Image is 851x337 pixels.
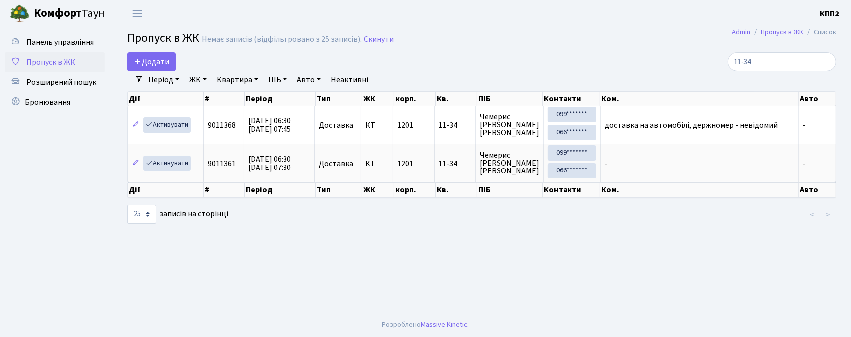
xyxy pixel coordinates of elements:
b: КПП2 [820,8,839,19]
th: Період [245,182,316,197]
th: Тип [316,182,362,197]
th: Контакти [543,182,600,197]
span: [DATE] 06:30 [DATE] 07:30 [248,154,291,173]
span: - [803,158,806,169]
a: Пропуск в ЖК [5,52,105,72]
a: Пропуск в ЖК [761,27,803,37]
th: Кв. [436,92,477,106]
a: Панель управління [5,32,105,52]
th: ЖК [362,182,394,197]
th: # [204,92,245,106]
span: доставка на автомобілі, держномер - невідомий [605,120,778,131]
th: Дії [128,92,204,106]
a: Квартира [213,71,262,88]
th: Ком. [600,92,799,106]
span: Додати [134,56,169,67]
b: Комфорт [34,5,82,21]
th: Тип [316,92,362,106]
div: Немає записів (відфільтровано з 25 записів). [202,35,362,44]
span: Розширений пошук [26,77,96,88]
span: [DATE] 06:30 [DATE] 07:45 [248,115,291,135]
th: ПІБ [477,182,543,197]
span: 9011361 [208,158,236,169]
a: ЖК [185,71,211,88]
a: Активувати [143,117,191,133]
span: 1201 [397,158,413,169]
button: Переключити навігацію [125,5,150,22]
a: Massive Kinetic [421,319,468,330]
a: Розширений пошук [5,72,105,92]
input: Пошук... [728,52,836,71]
th: Період [245,92,316,106]
span: - [605,158,608,169]
span: Пропуск в ЖК [127,29,199,47]
a: Admin [732,27,750,37]
span: КТ [365,160,389,168]
span: Панель управління [26,37,94,48]
th: Дії [128,182,204,197]
a: Неактивні [327,71,372,88]
span: - [803,120,806,131]
a: Авто [293,71,325,88]
span: Пропуск в ЖК [26,57,75,68]
label: записів на сторінці [127,205,228,224]
span: 9011368 [208,120,236,131]
th: Контакти [543,92,600,106]
a: Додати [127,52,176,71]
span: КТ [365,121,389,129]
span: 11-34 [439,121,471,129]
th: Кв. [436,182,477,197]
a: Скинути [364,35,394,44]
a: Бронювання [5,92,105,112]
span: Таун [34,5,105,22]
span: 11-34 [439,160,471,168]
th: корп. [394,182,436,197]
span: Чемерис [PERSON_NAME] [PERSON_NAME] [480,151,539,175]
a: Активувати [143,156,191,171]
a: ПІБ [264,71,291,88]
th: Ком. [600,182,799,197]
th: корп. [394,92,436,106]
select: записів на сторінці [127,205,156,224]
a: КПП2 [820,8,839,20]
th: Авто [799,92,837,106]
span: Чемерис [PERSON_NAME] [PERSON_NAME] [480,113,539,137]
img: logo.png [10,4,30,24]
span: Бронювання [25,97,70,108]
div: Розроблено . [382,319,469,330]
nav: breadcrumb [717,22,851,43]
span: 1201 [397,120,413,131]
span: Доставка [319,160,353,168]
li: Список [803,27,836,38]
th: # [204,182,245,197]
span: Доставка [319,121,353,129]
th: ЖК [362,92,394,106]
a: Період [144,71,183,88]
th: ПІБ [477,92,543,106]
th: Авто [799,182,836,197]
